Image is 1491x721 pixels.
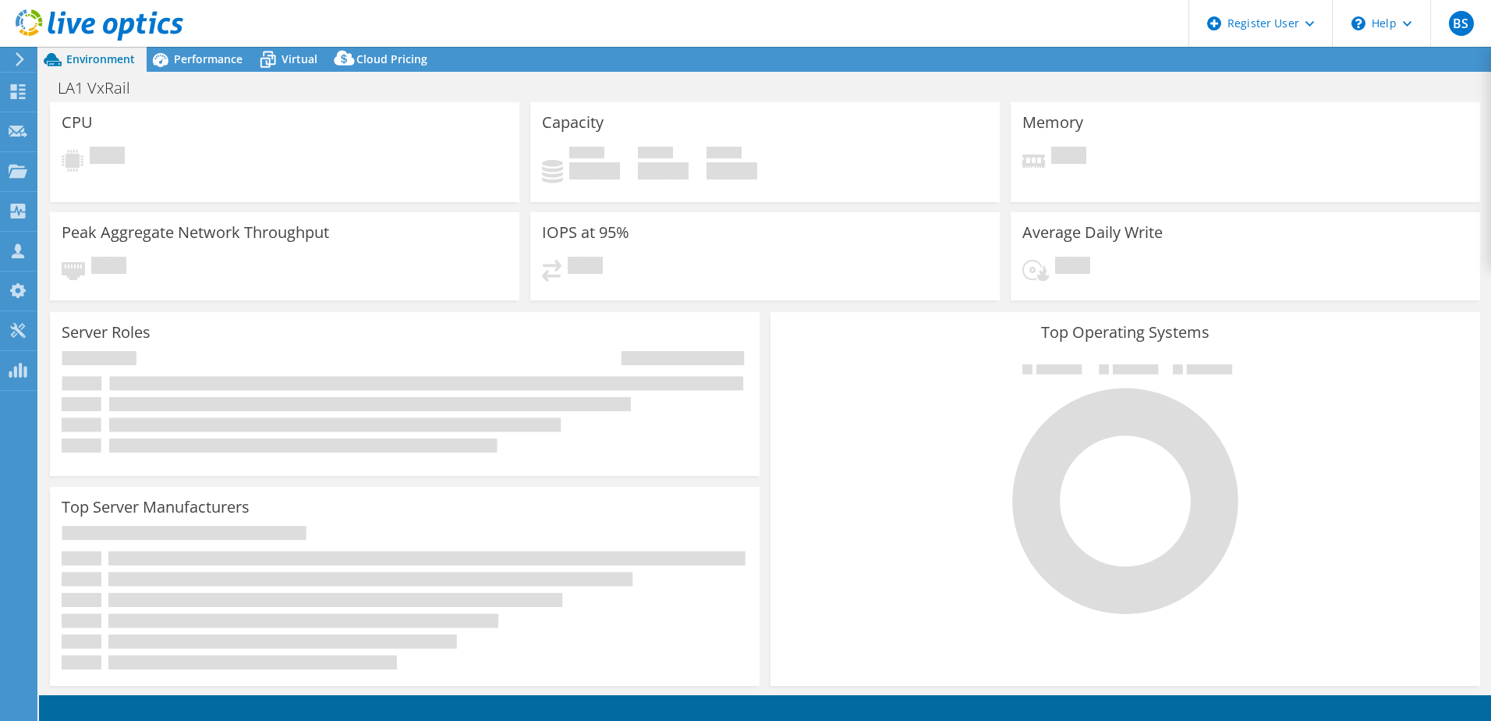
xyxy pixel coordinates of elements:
[782,324,1468,341] h3: Top Operating Systems
[51,80,154,97] h1: LA1 VxRail
[638,162,689,179] h4: 0 GiB
[91,257,126,278] span: Pending
[62,224,329,241] h3: Peak Aggregate Network Throughput
[568,257,603,278] span: Pending
[542,114,604,131] h3: Capacity
[1022,114,1083,131] h3: Memory
[638,147,673,162] span: Free
[1449,11,1474,36] span: BS
[542,224,629,241] h3: IOPS at 95%
[62,114,93,131] h3: CPU
[1351,16,1365,30] svg: \n
[62,324,151,341] h3: Server Roles
[174,51,243,66] span: Performance
[707,147,742,162] span: Total
[66,51,135,66] span: Environment
[1055,257,1090,278] span: Pending
[1051,147,1086,168] span: Pending
[356,51,427,66] span: Cloud Pricing
[569,147,604,162] span: Used
[569,162,620,179] h4: 0 GiB
[90,147,125,168] span: Pending
[707,162,757,179] h4: 0 GiB
[1022,224,1163,241] h3: Average Daily Write
[282,51,317,66] span: Virtual
[62,499,250,516] h3: Top Server Manufacturers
